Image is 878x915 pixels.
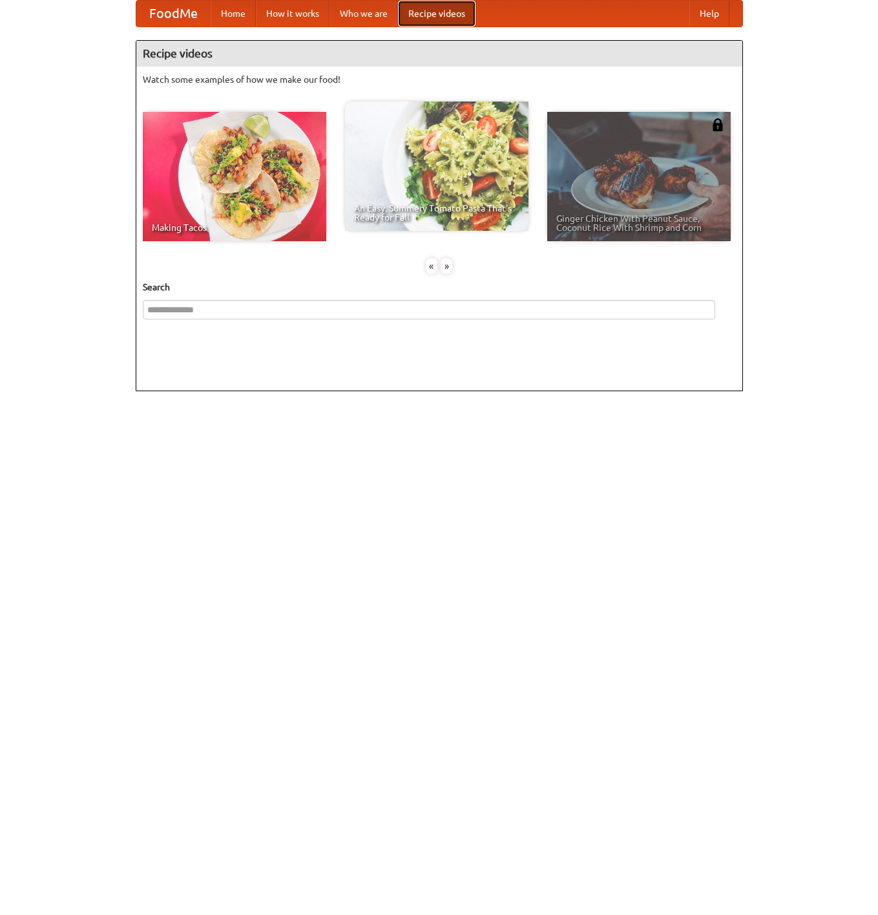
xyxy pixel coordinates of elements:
a: An Easy, Summery Tomato Pasta That's Ready for Fall [345,102,528,231]
h5: Search [143,281,736,294]
h4: Recipe videos [136,41,742,67]
img: 483408.png [711,118,724,131]
a: Home [211,1,256,27]
a: How it works [256,1,329,27]
a: Who we are [329,1,398,27]
a: Help [689,1,729,27]
a: Recipe videos [398,1,476,27]
div: » [441,258,452,274]
span: Making Tacos [152,223,317,232]
p: Watch some examples of how we make our food! [143,73,736,86]
div: « [426,258,437,274]
span: An Easy, Summery Tomato Pasta That's Ready for Fall [354,204,519,222]
a: FoodMe [136,1,211,27]
a: Making Tacos [143,112,326,241]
